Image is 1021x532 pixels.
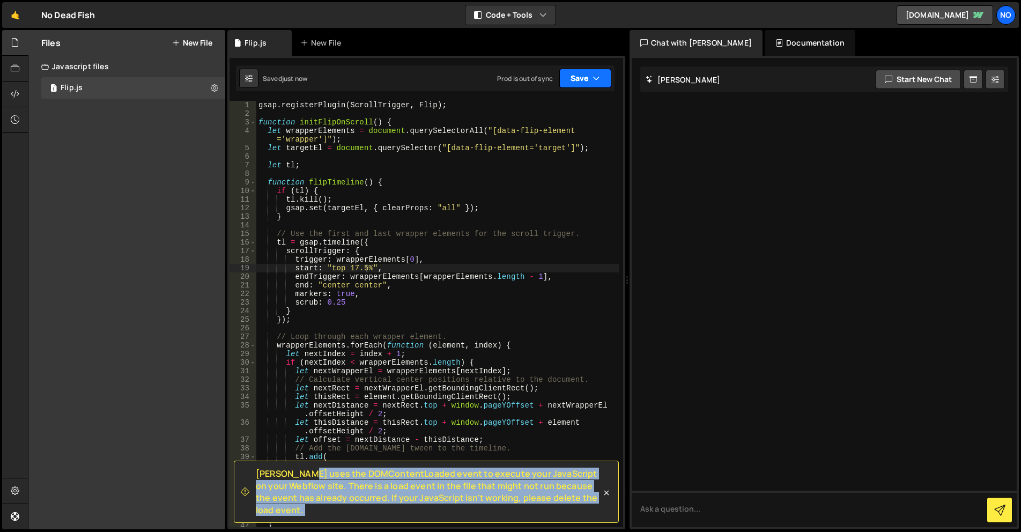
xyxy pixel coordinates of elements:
[230,212,256,221] div: 13
[41,77,225,99] div: Flip.js
[230,375,256,384] div: 32
[230,358,256,367] div: 30
[230,101,256,109] div: 1
[230,324,256,332] div: 26
[2,2,28,28] a: 🤙
[230,504,256,513] div: 45
[230,444,256,453] div: 38
[230,272,256,281] div: 20
[230,298,256,307] div: 23
[230,281,256,290] div: 21
[765,30,855,56] div: Documentation
[172,39,212,47] button: New File
[230,478,256,487] div: 42
[300,38,345,48] div: New File
[230,341,256,350] div: 28
[230,307,256,315] div: 24
[230,204,256,212] div: 12
[230,144,256,152] div: 5
[230,127,256,144] div: 4
[230,470,256,478] div: 41
[256,468,601,516] span: [PERSON_NAME] uses the DOMContentLoaded event to execute your JavaScript on your Webflow site. Th...
[230,230,256,238] div: 15
[230,393,256,401] div: 34
[230,161,256,169] div: 7
[230,118,256,127] div: 3
[230,332,256,341] div: 27
[230,435,256,444] div: 37
[230,453,256,461] div: 39
[559,69,611,88] button: Save
[465,5,556,25] button: Code + Tools
[646,75,720,85] h2: [PERSON_NAME]
[897,5,993,25] a: [DOMAIN_NAME]
[230,367,256,375] div: 31
[996,5,1016,25] a: No
[41,9,95,21] div: No Dead Fish
[497,74,553,83] div: Prod is out of sync
[230,109,256,118] div: 2
[230,187,256,195] div: 10
[50,85,57,93] span: 1
[230,238,256,247] div: 16
[230,315,256,324] div: 25
[230,487,256,496] div: 43
[28,56,225,77] div: Javascript files
[41,37,61,49] h2: Files
[230,496,256,504] div: 44
[230,169,256,178] div: 8
[230,513,256,521] div: 46
[230,401,256,418] div: 35
[630,30,763,56] div: Chat with [PERSON_NAME]
[230,350,256,358] div: 29
[230,384,256,393] div: 33
[263,74,307,83] div: Saved
[876,70,961,89] button: Start new chat
[230,418,256,435] div: 36
[245,38,267,48] div: Flip.js
[230,178,256,187] div: 9
[61,83,83,93] div: Flip.js
[230,290,256,298] div: 22
[230,195,256,204] div: 11
[230,255,256,264] div: 18
[230,521,256,530] div: 47
[230,221,256,230] div: 14
[230,264,256,272] div: 19
[230,461,256,470] div: 40
[230,247,256,255] div: 17
[282,74,307,83] div: just now
[230,152,256,161] div: 6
